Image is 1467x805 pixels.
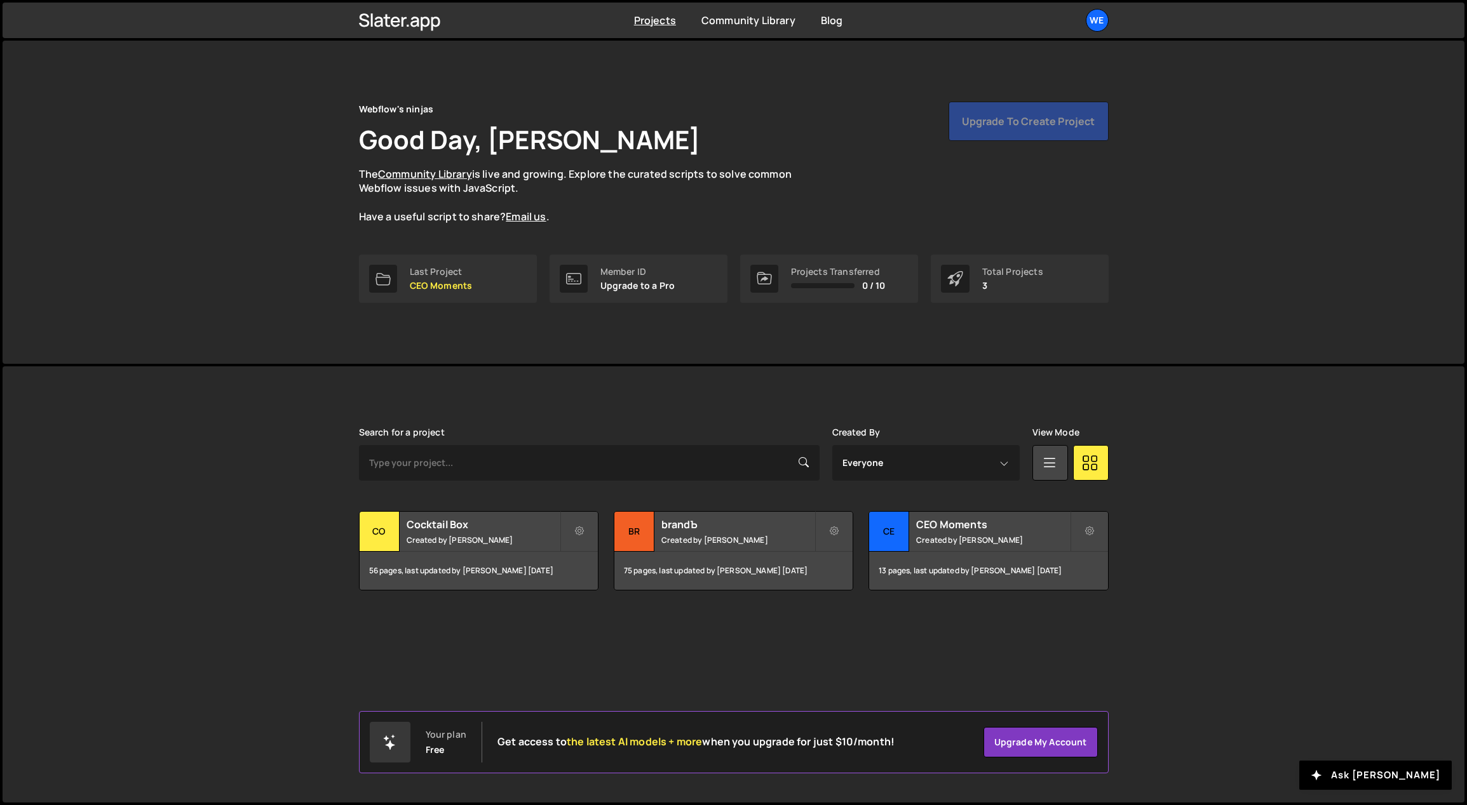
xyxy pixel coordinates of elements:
[426,729,466,740] div: Your plan
[407,535,560,545] small: Created by [PERSON_NAME]
[1299,761,1452,790] button: Ask [PERSON_NAME]
[869,512,909,552] div: CE
[1032,427,1079,437] label: View Mode
[567,735,702,748] span: the latest AI models + more
[862,281,886,291] span: 0 / 10
[410,281,473,291] p: CEO Moments
[359,167,816,224] p: The is live and growing. Explore the curated scripts to solve common Webflow issues with JavaScri...
[497,736,895,748] h2: Get access to when you upgrade for just $10/month!
[506,210,546,223] a: Email us
[359,102,434,117] div: Webflow's ninjas
[661,535,815,545] small: Created by [PERSON_NAME]
[600,267,675,277] div: Member ID
[359,511,598,590] a: Co Cocktail Box Created by [PERSON_NAME] 56 pages, last updated by [PERSON_NAME] [DATE]
[360,512,400,552] div: Co
[821,13,843,27] a: Blog
[359,445,820,481] input: Type your project...
[982,281,1043,291] p: 3
[360,552,598,590] div: 56 pages, last updated by [PERSON_NAME] [DATE]
[407,517,560,531] h2: Cocktail Box
[410,267,473,277] div: Last Project
[614,511,853,590] a: br brandЪ Created by [PERSON_NAME] 75 pages, last updated by [PERSON_NAME] [DATE]
[832,427,881,437] label: Created By
[359,427,445,437] label: Search for a project
[634,13,676,27] a: Projects
[426,745,445,755] div: Free
[984,727,1098,757] a: Upgrade my account
[869,552,1107,590] div: 13 pages, last updated by [PERSON_NAME] [DATE]
[359,122,701,157] h1: Good Day, [PERSON_NAME]
[869,511,1108,590] a: CE CEO Moments Created by [PERSON_NAME] 13 pages, last updated by [PERSON_NAME] [DATE]
[982,267,1043,277] div: Total Projects
[378,167,472,181] a: Community Library
[661,517,815,531] h2: brandЪ
[1086,9,1109,32] a: We
[600,281,675,291] p: Upgrade to a Pro
[791,267,886,277] div: Projects Transferred
[614,552,853,590] div: 75 pages, last updated by [PERSON_NAME] [DATE]
[916,517,1069,531] h2: CEO Moments
[359,255,537,303] a: Last Project CEO Moments
[614,512,654,552] div: br
[701,13,795,27] a: Community Library
[916,535,1069,545] small: Created by [PERSON_NAME]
